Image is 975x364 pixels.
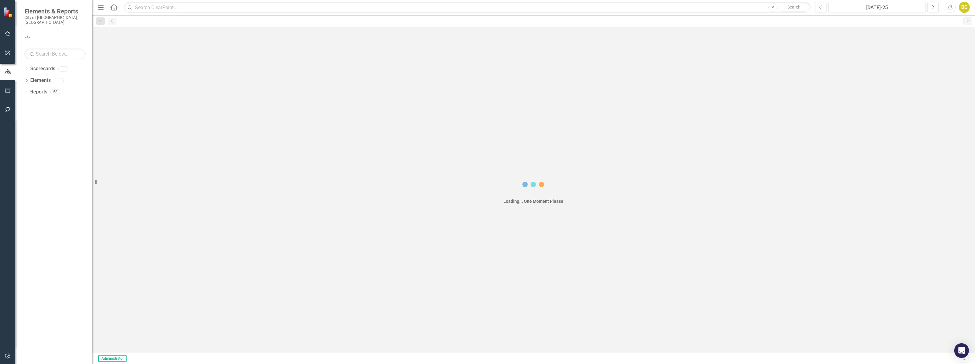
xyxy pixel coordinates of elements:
span: Search [787,5,800,9]
div: [DATE]-25 [830,4,924,11]
input: Search Below... [24,49,86,59]
img: ClearPoint Strategy [3,7,14,18]
small: City of [GEOGRAPHIC_DATA], [GEOGRAPHIC_DATA] [24,15,86,25]
span: Administrator [98,355,127,362]
div: 58 [50,89,60,95]
button: Search [778,3,809,12]
a: Elements [30,77,51,84]
span: Elements & Reports [24,8,86,15]
button: DG [959,2,970,13]
div: Open Intercom Messenger [954,343,969,358]
button: [DATE]-25 [828,2,926,13]
input: Search ClearPoint... [124,2,811,13]
div: Loading... One Moment Please [503,198,563,204]
a: Reports [30,89,47,96]
a: Scorecards [30,65,55,72]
